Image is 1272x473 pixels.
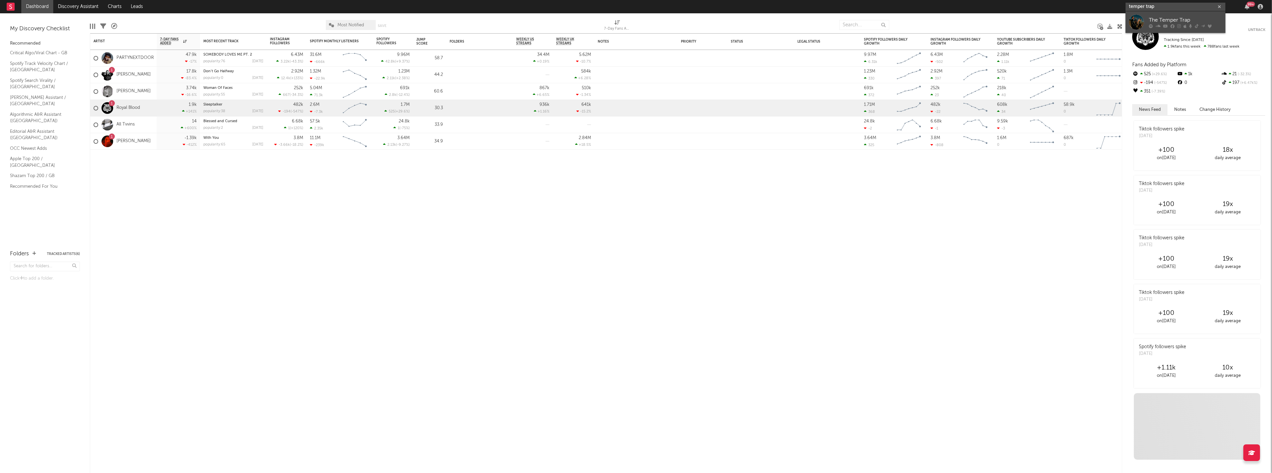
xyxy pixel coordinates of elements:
[10,262,80,271] input: Search for folders...
[203,143,225,146] div: popularity: 65
[416,104,443,112] div: 30.3
[203,126,223,130] div: popularity: 2
[252,60,263,63] div: [DATE]
[1139,180,1184,187] div: Tiktok followers spike
[864,86,874,90] div: 691k
[1064,77,1066,80] div: 0
[1064,53,1073,57] div: 1.8M
[397,136,410,140] div: 3.64M
[203,53,263,57] div: SOMEBODY LOVES ME PT. 2
[1094,133,1124,150] svg: Chart title
[997,60,1009,64] div: 1.11k
[997,126,1005,130] div: -3
[931,53,943,57] div: 6.43M
[1149,16,1222,24] div: The Temper Trap
[681,40,708,44] div: Priority
[385,93,410,97] div: ( )
[864,119,875,123] div: 24.8k
[203,70,234,73] a: Don’t Go Halfway
[864,126,872,130] div: -2
[10,183,73,190] a: Recommended For You
[400,86,410,90] div: 691k
[960,50,990,67] svg: Chart title
[10,145,73,152] a: OCC Newest Adds
[381,59,410,64] div: ( )
[931,76,941,81] div: 397
[10,128,73,141] a: Editorial A&R Assistant ([GEOGRAPHIC_DATA])
[416,71,443,79] div: 44.2
[288,126,290,130] span: 1
[1094,100,1124,117] svg: Chart title
[1164,45,1239,49] span: 788 fans last week
[1193,104,1237,115] button: Change History
[1164,45,1200,49] span: 1.9k fans this week
[539,86,549,90] div: 867k
[582,86,591,90] div: 510k
[864,143,874,147] div: 325
[340,117,370,133] svg: Chart title
[997,93,1006,97] div: 40
[385,60,395,64] span: 42.8k
[1027,100,1057,117] svg: Chart title
[252,143,263,146] div: [DATE]
[291,53,303,57] div: 6.43M
[10,40,80,48] div: Recommended
[396,110,409,114] span: +29.6 %
[203,86,233,90] a: Woman Of Faces
[1136,208,1197,216] div: on [DATE]
[1176,70,1221,79] div: 1k
[1064,110,1066,114] div: 0
[1132,104,1167,115] button: News Feed
[281,60,290,64] span: 3.22k
[533,59,549,64] div: +0.19 %
[397,143,409,147] span: -9.27 %
[203,86,263,90] div: Woman Of Faces
[310,143,324,147] div: -239k
[1136,263,1197,271] div: on [DATE]
[292,110,302,114] span: -547 %
[397,93,409,97] span: -12.4 %
[516,37,539,45] span: Weekly US Streams
[997,110,1006,114] div: 34
[997,136,1006,140] div: 1.6M
[310,86,322,90] div: 5.04M
[1221,70,1265,79] div: 21
[1126,11,1225,33] a: The Temper Trap
[398,69,410,74] div: 1.23M
[291,143,302,147] span: -18.2 %
[1139,344,1186,351] div: Spotify followers spike
[1064,38,1114,46] div: TikTok Followers Daily Growth
[894,83,924,100] svg: Chart title
[416,38,433,46] div: Jump Score
[393,126,410,130] div: ( )
[94,39,143,43] div: Artist
[376,37,400,45] div: Spotify Followers
[576,93,591,97] div: -1.34 %
[416,137,443,145] div: 34.9
[1197,208,1259,216] div: daily average
[450,40,500,44] div: Folders
[1139,187,1184,194] div: [DATE]
[184,136,197,140] div: -1.39k
[382,76,410,80] div: ( )
[203,136,219,140] a: With You
[1132,62,1186,67] span: Fans Added by Platform
[310,110,323,114] div: -7.3k
[1197,309,1259,317] div: 19 x
[389,110,395,114] span: 525
[278,109,303,114] div: ( )
[931,38,980,46] div: Instagram Followers Daily Growth
[1151,73,1167,76] span: +29.6 %
[203,53,252,57] a: SOMEBODY LOVES ME PT. 2
[537,53,549,57] div: 34.4M
[90,17,95,36] div: Edit Columns
[931,136,940,140] div: 3.8M
[997,76,1005,81] div: 71
[997,119,1008,123] div: 9.59k
[10,275,80,283] div: Click to add a folder.
[997,103,1007,107] div: 608k
[10,111,73,124] a: Algorithmic A&R Assistant ([GEOGRAPHIC_DATA])
[997,38,1047,46] div: YouTube Subscribers Daily Growth
[1237,73,1251,76] span: -32.3 %
[1094,50,1124,67] svg: Chart title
